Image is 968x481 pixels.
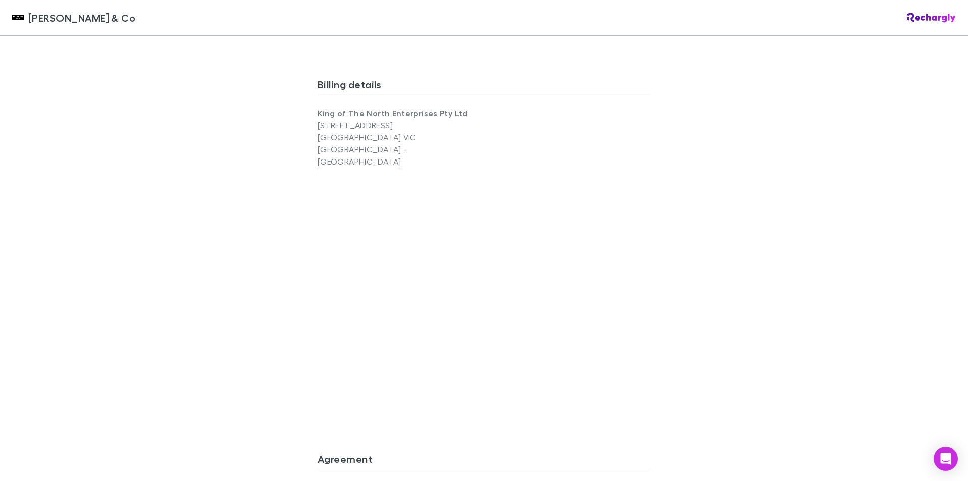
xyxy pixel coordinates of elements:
[934,447,958,471] div: Open Intercom Messenger
[318,78,650,94] h3: Billing details
[907,13,956,23] img: Rechargly Logo
[28,10,135,25] span: [PERSON_NAME] & Co
[318,107,484,119] p: King of The North Enterprises Pty Ltd
[12,12,24,24] img: Shaddock & Co's Logo
[318,131,484,143] p: [GEOGRAPHIC_DATA] VIC
[316,174,652,406] iframe: Secure address input frame
[318,453,650,469] h3: Agreement
[318,119,484,131] p: [STREET_ADDRESS]
[318,143,484,168] p: [GEOGRAPHIC_DATA] - [GEOGRAPHIC_DATA]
